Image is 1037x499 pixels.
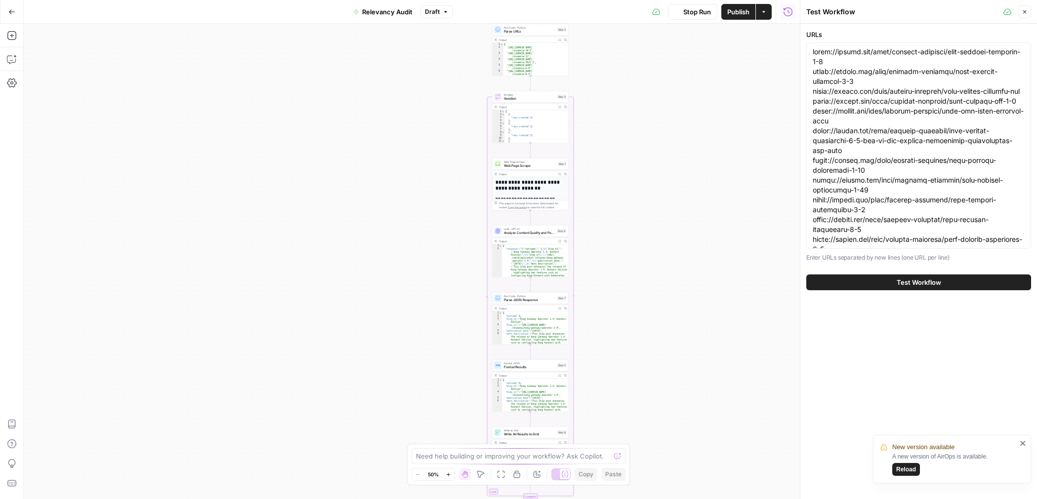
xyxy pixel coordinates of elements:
div: Output [499,105,555,109]
span: Copy the output [508,206,527,209]
div: 2 [493,247,502,324]
div: Complete [492,494,569,499]
span: Parse JSON Response [504,298,555,303]
div: 5 [493,64,503,70]
div: 7 [493,128,505,131]
div: This output is too large & has been abbreviated for review. to view the full content. [499,201,567,209]
div: 7 [493,76,503,84]
div: 11 [493,140,505,143]
span: Paste [605,470,622,479]
span: Toggle code folding, rows 11 through 13 [502,140,505,143]
div: 1 [493,244,502,247]
p: Enter URLs separated by new lines (one URL per line) [806,253,1031,263]
span: Reload [896,465,916,474]
span: Toggle code folding, rows 1 through 8 [499,379,502,382]
div: 1 [493,110,505,113]
button: Reload [892,463,920,476]
span: Toggle code folding, rows 1 through 155 [502,110,505,113]
div: 4 [493,119,505,122]
div: Output [499,172,555,176]
span: Toggle code folding, rows 2 through 4 [502,113,505,116]
div: Format JSONFormat ResultsStep 5Output{ "outcome":1, "blog_h1":"Kong Gateway Operator 1.4: Konnect... [492,359,569,412]
span: Iteration [504,93,555,97]
span: Run Code · Python [504,294,555,298]
span: Toggle code folding, rows 5 through 7 [502,122,505,125]
div: 3 [493,116,505,119]
div: Output [499,307,555,310]
div: Step 2 [557,95,567,99]
div: Step 8 [557,430,567,435]
div: 10 [493,137,505,140]
button: Draft [420,5,453,18]
div: 3 [493,384,502,390]
g: Edge from step_4 to step_7 [530,277,531,292]
div: 12 [493,143,505,146]
div: 4 [493,390,502,396]
span: Write All Results to Grid [504,432,555,437]
g: Edge from step_3 to step_2 [530,76,531,90]
div: 6 [493,332,502,362]
div: A new version of AirOps is available. [892,452,1017,476]
span: Publish [727,7,749,17]
button: Test Workflow [806,274,1031,290]
span: Copy [579,470,593,479]
div: Step 4 [557,229,567,233]
div: 1 [493,43,503,46]
span: Run Code · Python [504,26,555,30]
g: Edge from step_7 to step_5 [530,345,531,359]
span: Draft [425,7,440,16]
div: 6 [493,125,505,128]
div: 8 [493,131,505,134]
span: Test Workflow [897,277,941,287]
span: Iteration [504,96,555,101]
div: 5 [493,329,502,332]
div: Output [499,239,555,243]
span: Toggle code folding, rows 8 through 10 [502,131,505,134]
span: Parse URLs [504,29,555,34]
span: New version available [892,442,954,452]
g: Edge from step_1 to step_4 [530,210,531,225]
div: Write to GridWrite All Results to GridStep 8Output{ "rows_created":1} [492,426,569,479]
div: 3 [493,317,502,323]
div: Step 5 [557,363,567,368]
label: URLs [806,30,1031,39]
div: 2 [493,314,502,317]
span: Web Page Scrape [504,163,556,168]
div: 2 [493,113,505,116]
span: Relevancy Audit [362,7,413,17]
div: Step 3 [557,28,567,32]
div: 2 [493,46,503,52]
span: Web Page Scrape [504,160,556,164]
span: Toggle code folding, rows 1 through 3 [499,244,502,247]
div: 4 [493,323,502,329]
div: 2 [493,382,502,384]
button: Relevancy Audit [347,4,418,20]
div: 5 [493,396,502,399]
div: 4 [493,58,503,64]
div: 6 [493,399,502,429]
div: Run Code · PythonParse JSON ResponseStep 7Output{ "outcome":1, "blog_h1":"Kong Gateway Operator 1... [492,292,569,345]
span: 50% [428,470,439,478]
g: Edge from step_2 to step_1 [530,143,531,157]
div: Step 1 [558,162,567,166]
div: Run Code · PythonParse URLsStep 3Output[ "[URL][DOMAIN_NAME] /insomnia-10-2", "[URL][DOMAIN_NAME]... [492,24,569,76]
div: Complete [523,494,538,499]
div: LoopIterationIterationStep 2Output[ { "rows_created":1 }, { "rows_created":1 }, { "rows_created":... [492,91,569,143]
div: Output [499,374,555,378]
button: Paste [601,468,625,481]
span: Write to Grid [504,428,555,432]
span: LLM · GPT-4.1 [504,227,555,231]
button: Publish [721,4,755,20]
div: Output [499,38,555,42]
button: close [1020,439,1027,447]
span: Stop Run [683,7,711,17]
span: Format JSON [504,361,555,365]
span: Format Results [504,365,555,370]
div: 5 [493,122,505,125]
div: Output [499,441,555,445]
div: LLM · GPT-4.1Analyze Content Quality and PotentialStep 4Output{ "response":"{\"outcome\": 1,\n\"b... [492,225,569,277]
div: 6 [493,70,503,76]
div: 1 [493,379,502,382]
button: Stop Run [668,4,717,20]
div: 3 [493,52,503,58]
